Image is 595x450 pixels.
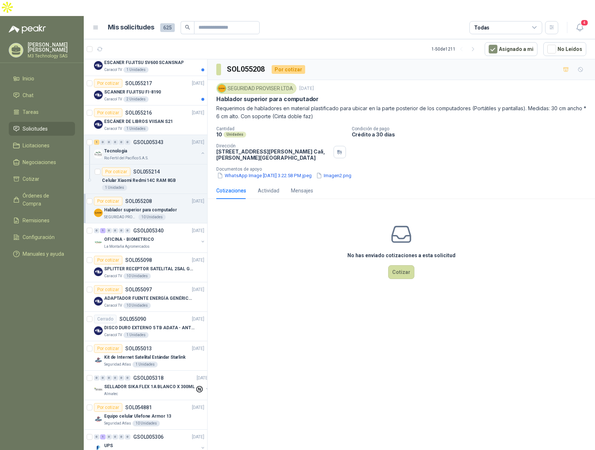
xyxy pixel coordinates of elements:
p: 10 [216,131,222,138]
a: Por cotizarSOL054881[DATE] Company LogoEquipo celular Ulefone Armor 13Seguridad Atlas10 Unidades [84,400,207,430]
p: DISCO DURO EXTERNO 5 TB ADATA - ANTIGOLPES [104,324,195,331]
span: search [185,25,190,30]
div: Por cotizar [94,344,122,353]
img: Company Logo [94,150,103,158]
div: 1 Unidades [123,332,149,338]
div: 0 [119,140,124,145]
img: Company Logo [94,326,103,335]
p: [DATE] [192,316,204,323]
p: SELLADOR SIKA FLEX 1A BLANCO X 300ML [104,383,195,390]
p: Seguridad Atlas [104,362,131,367]
p: SEGURIDAD PROVISER LTDA [104,214,137,220]
div: Por cotizar [94,79,122,88]
div: 0 [100,140,106,145]
img: Company Logo [94,385,103,394]
p: Caracol TV [104,67,122,73]
p: Dirección [216,143,331,148]
a: 0 0 0 0 0 0 GSOL005318[DATE] Company LogoSELLADOR SIKA FLEX 1A BLANCO X 300MLAlmatec [94,374,210,397]
p: SOL054881 [125,405,152,410]
a: Solicitudes [9,122,75,136]
div: 0 [119,375,124,381]
p: [DATE] [192,227,204,234]
p: SOL055013 [125,346,152,351]
div: Cotizaciones [216,187,246,195]
div: 10 Unidades [133,421,160,426]
div: Por cotizar [272,65,305,74]
p: GSOL005306 [133,434,163,439]
img: Company Logo [94,238,103,247]
span: Chat [23,91,34,99]
p: Crédito a 30 días [352,131,592,138]
p: GSOL005318 [133,375,163,381]
p: La Montaña Agromercados [104,244,150,250]
p: ADAPTADOR FUENTE ENERGÍA GENÉRICO 24V 1A [104,295,195,302]
div: 0 [106,228,112,233]
p: SOL055097 [125,287,152,292]
p: Celular Xiaomi Redmi 14C RAM 8GB [102,177,176,184]
p: GSOL005340 [133,228,163,233]
a: Por cotizarSOL055214Celular Xiaomi Redmi 14C RAM 8GB1 Unidades [84,164,207,194]
a: Por cotizarSOL055218[DATE] Company LogoESCANER FUJITSU SV600 SCANSNAPCaracol TV1 Unidades [84,47,207,76]
p: GSOL005343 [133,140,163,145]
p: Equipo celular Ulefone Armor 13 [104,413,171,420]
img: Company Logo [218,84,226,92]
p: [PERSON_NAME] [PERSON_NAME] [28,42,75,52]
span: Remisiones [23,216,50,224]
div: 0 [113,228,118,233]
div: 10 Unidades [123,303,151,308]
a: Configuración [9,230,75,244]
p: [STREET_ADDRESS][PERSON_NAME] Cali , [PERSON_NAME][GEOGRAPHIC_DATA] [216,148,331,161]
div: Por cotizar [94,108,122,117]
p: [DATE] [192,345,204,352]
div: 10 Unidades [138,214,166,220]
p: [DATE] [192,80,204,87]
div: 10 Unidades [123,273,151,279]
p: Almatec [104,391,118,397]
span: 4 [580,19,588,26]
span: Cotizar [23,175,39,183]
p: SOL055214 [133,169,160,174]
div: 0 [113,434,118,439]
div: 0 [125,375,130,381]
p: [DATE] [197,375,209,382]
span: Órdenes de Compra [23,192,68,208]
h3: SOL055208 [227,64,266,75]
h1: Mis solicitudes [108,22,154,33]
div: 2 Unidades [123,96,149,102]
a: 0 1 0 0 0 0 GSOL005340[DATE] Company LogoOFICINA - BIOMETRICOLa Montaña Agromercados [94,226,206,250]
img: Company Logo [94,208,103,217]
a: Manuales y ayuda [9,247,75,261]
img: Company Logo [94,356,103,365]
div: 1 Unidades [102,185,127,191]
div: 1 - 50 de 1211 [432,43,479,55]
button: No Leídos [543,42,586,56]
div: 0 [125,140,130,145]
div: Actividad [258,187,279,195]
div: 0 [113,375,118,381]
p: SOL055216 [125,110,152,115]
button: Cotizar [388,265,414,279]
p: Caracol TV [104,96,122,102]
div: Unidades [224,132,246,138]
p: SOL055090 [119,316,146,322]
p: Cantidad [216,126,346,131]
div: 0 [125,434,130,439]
h3: No has enviado cotizaciones a esta solicitud [347,251,456,259]
div: 1 Unidades [123,126,149,132]
a: Por cotizarSOL055098[DATE] Company LogoSPLITTER RECEPTOR SATELITAL 2SAL GT-SP21Caracol TV10 Unidades [84,253,207,282]
button: Imagen2.png [315,172,352,179]
a: Órdenes de Compra [9,189,75,211]
div: Por cotizar [94,197,122,206]
div: 0 [94,375,99,381]
div: 0 [106,434,112,439]
p: SOL055098 [125,258,152,263]
p: UPS [104,442,113,449]
p: [DATE] [192,257,204,264]
div: Por cotizar [94,285,122,294]
p: Hablador superior para computador [104,207,177,214]
a: Cotizar [9,172,75,186]
p: Caracol TV [104,126,122,132]
button: WhatsApp Image [DATE] 3.22.58 PM.jpeg [216,172,312,179]
p: Condición de pago [352,126,592,131]
div: SEGURIDAD PROVISER LTDA [216,83,296,94]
